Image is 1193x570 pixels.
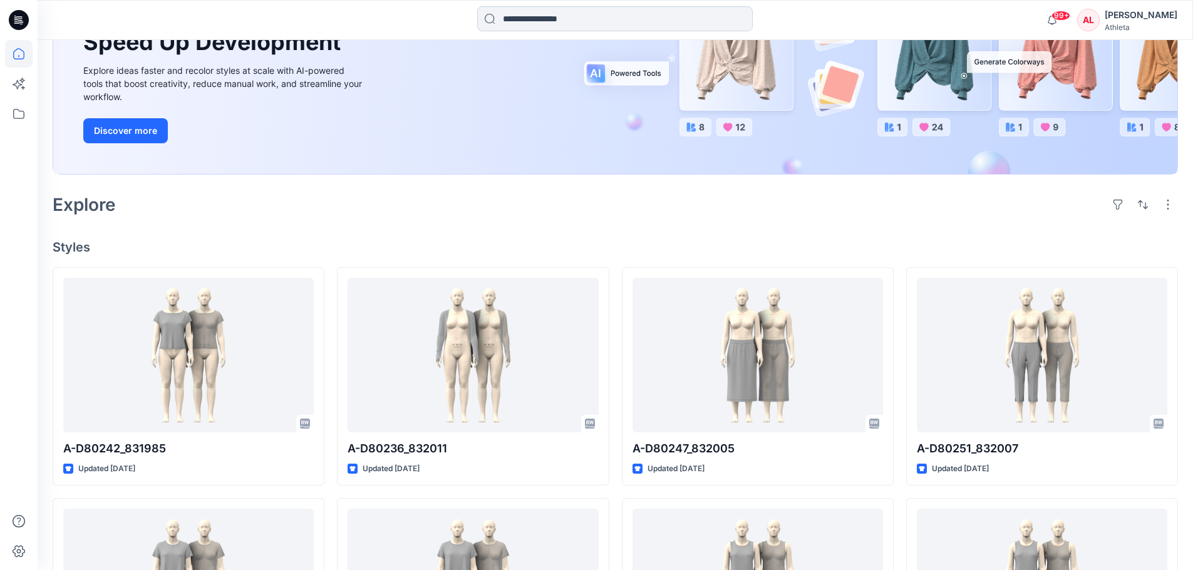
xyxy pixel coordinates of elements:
a: A-D80247_832005 [633,278,883,432]
div: Athleta [1105,23,1177,32]
div: [PERSON_NAME] [1105,8,1177,23]
p: Updated [DATE] [78,462,135,476]
div: Explore ideas faster and recolor styles at scale with AI-powered tools that boost creativity, red... [83,64,365,103]
p: Updated [DATE] [648,462,705,476]
h4: Styles [53,240,1178,255]
h2: Explore [53,195,116,215]
a: A-D80242_831985 [63,278,314,432]
p: Updated [DATE] [363,462,420,476]
a: A-D80251_832007 [917,278,1167,432]
a: A-D80236_832011 [348,278,598,432]
p: A-D80236_832011 [348,440,598,457]
p: Updated [DATE] [932,462,989,476]
p: A-D80242_831985 [63,440,314,457]
button: Discover more [83,118,168,143]
p: A-D80247_832005 [633,440,883,457]
a: Discover more [83,118,365,143]
p: A-D80251_832007 [917,440,1167,457]
div: AL [1077,9,1100,31]
span: 99+ [1051,11,1070,21]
